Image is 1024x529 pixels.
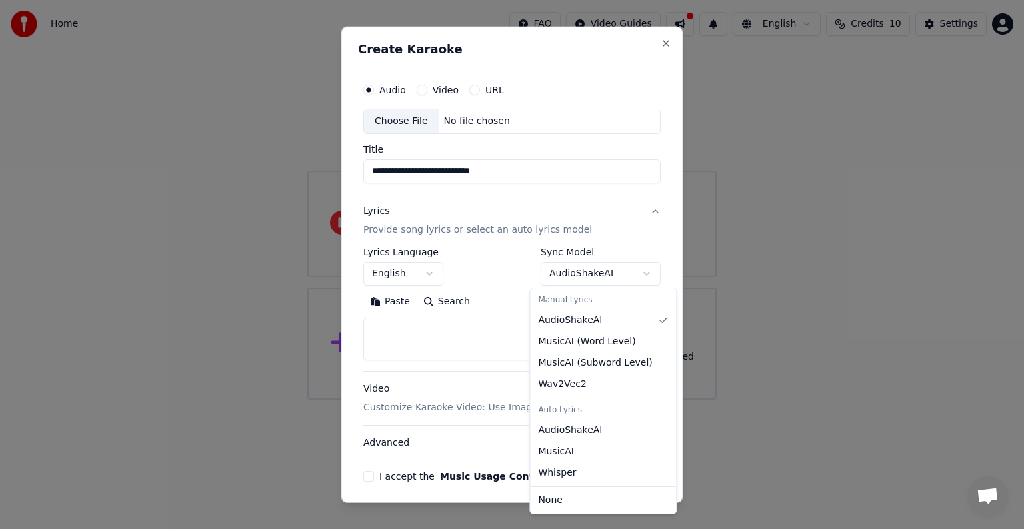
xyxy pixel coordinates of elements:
[538,445,574,458] span: MusicAI
[538,314,602,327] span: AudioShakeAI
[533,401,673,420] div: Auto Lyrics
[538,356,652,370] span: MusicAI ( Subword Level )
[538,424,602,437] span: AudioShakeAI
[538,466,576,480] span: Whisper
[533,291,673,310] div: Manual Lyrics
[538,378,586,391] span: Wav2Vec2
[538,494,563,507] span: None
[538,335,635,348] span: MusicAI ( Word Level )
